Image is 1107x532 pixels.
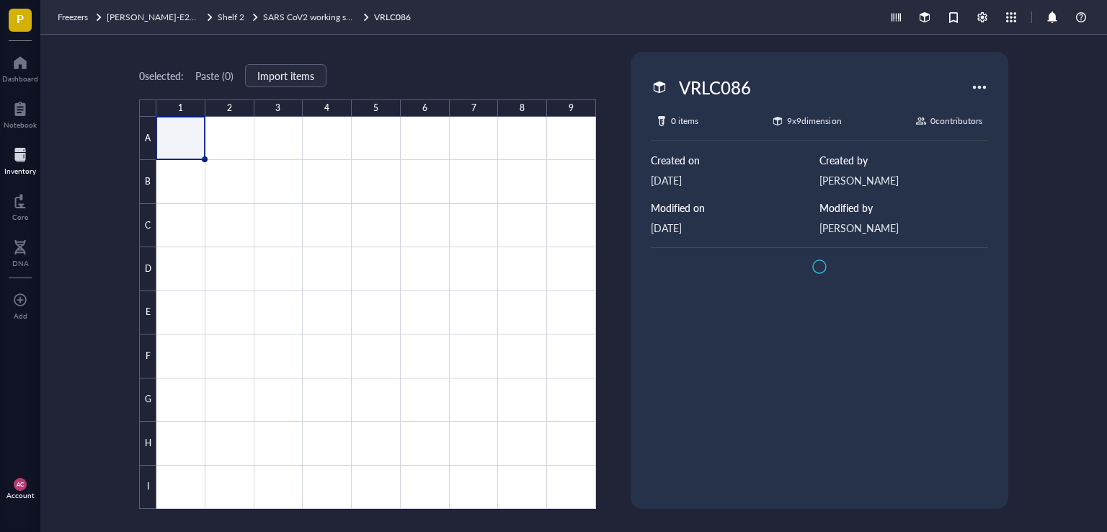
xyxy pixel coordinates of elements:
[139,204,156,247] div: C
[257,70,314,81] span: Import items
[12,190,28,221] a: Core
[139,422,156,465] div: H
[651,200,819,216] div: Modified on
[218,10,371,25] a: Shelf 2SARS CoV2 working stocks
[651,172,819,188] div: [DATE]
[819,220,988,236] div: [PERSON_NAME]
[819,200,988,216] div: Modified by
[195,64,234,87] button: Paste (0)
[58,11,88,23] span: Freezers
[58,10,104,25] a: Freezers
[373,99,378,117] div: 5
[17,9,24,27] span: P
[4,97,37,129] a: Notebook
[14,311,27,320] div: Add
[139,334,156,378] div: F
[819,172,988,188] div: [PERSON_NAME]
[651,152,819,168] div: Created on
[671,114,698,128] div: 0 items
[178,99,183,117] div: 1
[139,378,156,422] div: G
[139,247,156,291] div: D
[374,10,414,25] a: VRLC086
[139,68,184,84] div: 0 selected:
[819,152,988,168] div: Created by
[275,99,280,117] div: 3
[471,99,476,117] div: 7
[520,99,525,117] div: 8
[139,466,156,509] div: I
[218,11,244,23] span: Shelf 2
[4,143,36,175] a: Inventory
[139,291,156,334] div: E
[787,114,841,128] div: 9 x 9 dimension
[324,99,329,117] div: 4
[2,51,38,83] a: Dashboard
[263,11,366,23] span: SARS CoV2 working stocks
[4,120,37,129] div: Notebook
[4,167,36,175] div: Inventory
[12,236,29,267] a: DNA
[17,481,25,487] span: AC
[672,72,757,102] div: VRLC086
[12,259,29,267] div: DNA
[2,74,38,83] div: Dashboard
[227,99,232,117] div: 2
[107,11,218,23] span: [PERSON_NAME]-E2403-05
[139,117,156,160] div: A
[12,213,28,221] div: Core
[930,114,982,128] div: 0 contributor s
[651,220,819,236] div: [DATE]
[569,99,574,117] div: 9
[245,64,326,87] button: Import items
[139,160,156,203] div: B
[107,10,215,25] a: [PERSON_NAME]-E2403-05
[6,491,35,500] div: Account
[422,99,427,117] div: 6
